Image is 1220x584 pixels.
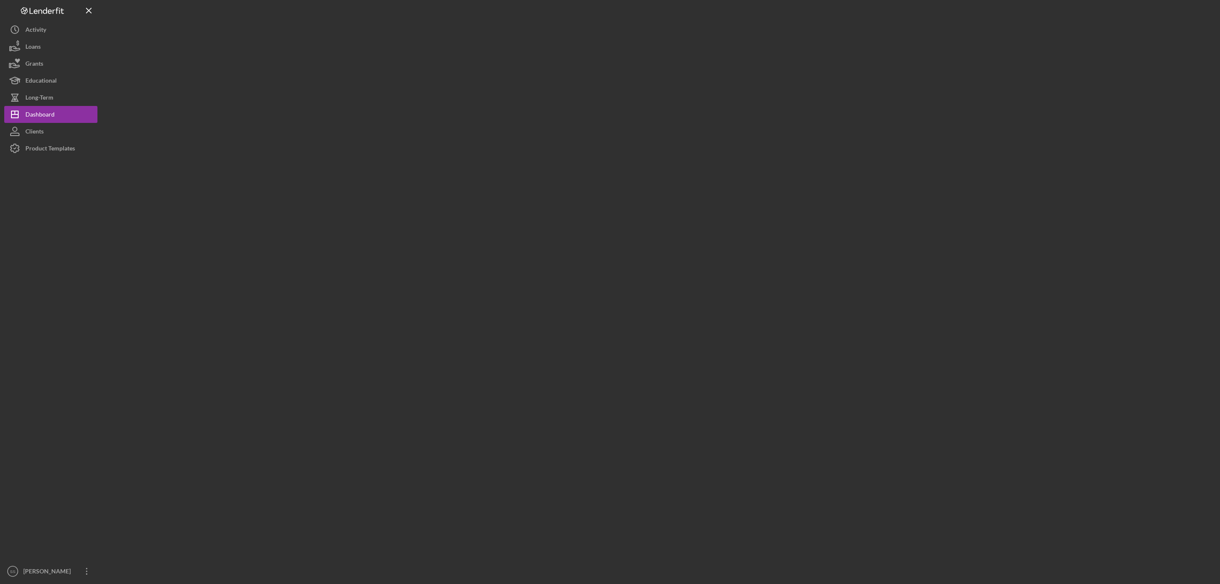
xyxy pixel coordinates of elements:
[10,569,16,574] text: SS
[25,72,57,91] div: Educational
[4,106,97,123] button: Dashboard
[25,123,44,142] div: Clients
[4,55,97,72] button: Grants
[21,563,76,582] div: [PERSON_NAME]
[25,21,46,40] div: Activity
[25,38,41,57] div: Loans
[4,140,97,157] button: Product Templates
[4,123,97,140] button: Clients
[4,72,97,89] button: Educational
[4,21,97,38] button: Activity
[25,89,53,108] div: Long-Term
[25,55,43,74] div: Grants
[4,38,97,55] button: Loans
[25,140,75,159] div: Product Templates
[25,106,55,125] div: Dashboard
[4,89,97,106] button: Long-Term
[4,563,97,580] button: SS[PERSON_NAME]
